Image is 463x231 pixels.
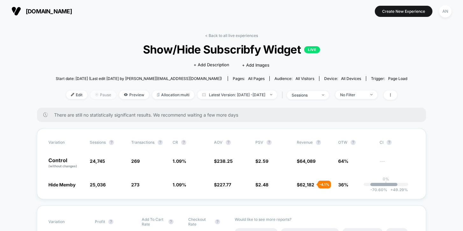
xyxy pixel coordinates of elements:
[390,187,393,192] span: +
[90,140,106,145] span: Sessions
[26,8,72,15] span: [DOMAIN_NAME]
[173,182,186,187] span: 1.09 %
[48,182,75,187] span: Hide Memby
[258,182,268,187] span: 2.48
[119,90,149,99] span: Preview
[108,219,113,224] button: ?
[131,140,154,145] span: Transactions
[194,62,229,68] span: + Add Description
[300,182,314,187] span: 62,182
[248,76,265,81] span: all pages
[280,90,287,100] span: |
[322,94,324,96] img: end
[73,43,389,56] span: Show/Hide Subscribfy Widget
[383,177,389,181] p: 0%
[304,46,320,53] p: LIVE
[297,140,313,145] span: Revenue
[270,94,272,95] img: end
[158,140,163,145] button: ?
[71,93,74,96] img: edit
[214,158,233,164] span: $
[338,182,348,187] span: 36%
[95,93,98,96] img: end
[217,158,233,164] span: 238.25
[217,182,231,187] span: 227.77
[318,181,331,188] div: - 4.1 %
[375,6,432,17] button: Create New Experience
[152,90,194,99] span: Allocation: multi
[255,182,268,187] span: $
[48,217,83,227] span: Variation
[267,140,272,145] button: ?
[437,5,453,18] button: AN
[387,187,408,192] span: 49.29 %
[258,158,268,164] span: 2.59
[197,90,277,99] span: Latest Version: [DATE] - [DATE]
[351,140,356,145] button: ?
[157,93,160,97] img: rebalance
[338,140,373,145] span: OTW
[56,76,222,81] span: Start date: [DATE] (Last edit [DATE] by [PERSON_NAME][EMAIL_ADDRESS][DOMAIN_NAME])
[90,182,106,187] span: 25,036
[226,140,231,145] button: ?
[340,92,366,97] div: No Filter
[188,217,212,227] span: Checkout Rate
[205,33,258,38] a: < Back to all live experiences
[90,90,116,99] span: Pause
[48,140,83,145] span: Variation
[385,181,387,186] p: |
[214,182,231,187] span: $
[316,140,321,145] button: ?
[202,93,206,96] img: calendar
[300,158,316,164] span: 64,089
[90,158,105,164] span: 24,745
[235,217,415,222] p: Would like to see more reports?
[380,140,415,145] span: CI
[215,219,220,224] button: ?
[214,140,223,145] span: AOV
[66,90,87,99] span: Edit
[370,187,387,192] span: -70.60 %
[319,76,366,81] span: Device:
[338,158,348,164] span: 64%
[292,93,317,97] div: sessions
[233,76,265,81] div: Pages:
[142,217,165,227] span: Add To Cart Rate
[168,219,174,224] button: ?
[48,164,77,168] span: (without changes)
[10,6,74,16] button: [DOMAIN_NAME]
[181,140,186,145] button: ?
[173,158,186,164] span: 1.09 %
[255,158,268,164] span: $
[131,158,140,164] span: 269
[341,76,361,81] span: all devices
[371,76,407,81] div: Trigger:
[48,158,83,169] p: Control
[242,62,269,68] span: + Add Images
[297,182,314,187] span: $
[387,140,392,145] button: ?
[255,140,263,145] span: PSV
[109,140,114,145] button: ?
[380,159,415,169] span: ---
[370,94,373,95] img: end
[95,219,105,224] span: Profit
[54,112,413,118] span: There are still no statistically significant results. We recommend waiting a few more days
[11,6,21,16] img: Visually logo
[173,140,178,145] span: CR
[388,76,407,81] span: Page Load
[131,182,139,187] span: 273
[274,76,314,81] div: Audience:
[296,76,314,81] span: All Visitors
[297,158,316,164] span: $
[439,5,452,18] div: AN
